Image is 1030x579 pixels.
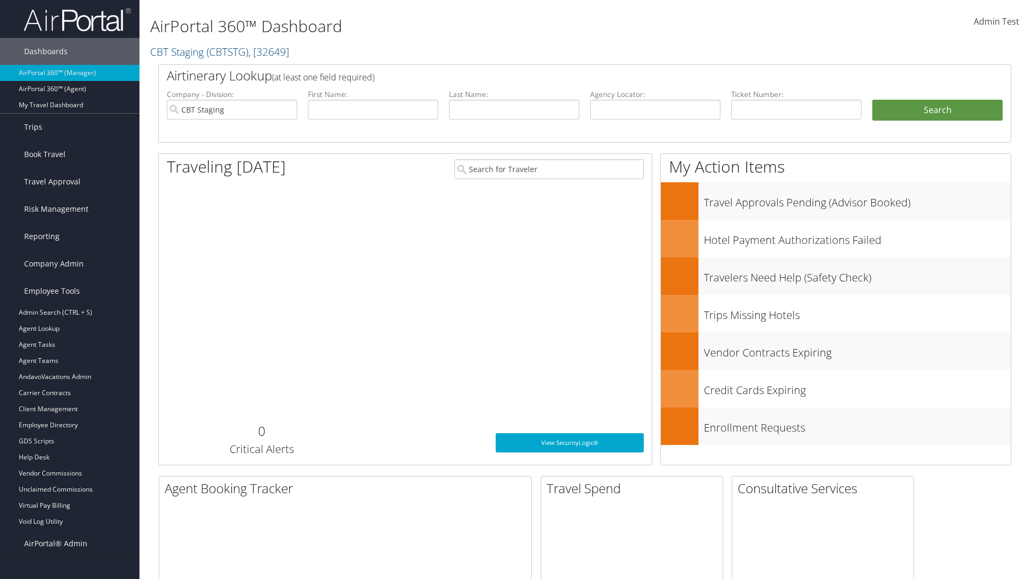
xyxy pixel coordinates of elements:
[661,182,1011,220] a: Travel Approvals Pending (Advisor Booked)
[661,332,1011,370] a: Vendor Contracts Expiring
[24,250,84,277] span: Company Admin
[24,38,68,65] span: Dashboards
[150,15,730,38] h1: AirPortal 360™ Dashboard
[248,44,289,59] span: , [ 32649 ]
[704,302,1011,323] h3: Trips Missing Hotels
[24,168,80,195] span: Travel Approval
[167,422,356,440] h2: 0
[661,257,1011,295] a: Travelers Need Help (Safety Check)
[590,89,720,100] label: Agency Locator:
[704,415,1011,435] h3: Enrollment Requests
[661,370,1011,407] a: Credit Cards Expiring
[454,159,644,179] input: Search for Traveler
[704,340,1011,360] h3: Vendor Contracts Expiring
[704,265,1011,285] h3: Travelers Need Help (Safety Check)
[24,530,87,557] span: AirPortal® Admin
[165,479,531,498] h2: Agent Booking Tracker
[150,44,289,59] a: CBT Staging
[872,100,1003,121] button: Search
[449,89,579,100] label: Last Name:
[496,433,644,452] a: View SecurityLogic®
[207,44,248,59] span: ( CBTSTG )
[731,89,862,100] label: Ticket Number:
[661,407,1011,445] a: Enrollment Requests
[974,5,1019,39] a: Admin Test
[661,220,1011,257] a: Hotel Payment Authorizations Failed
[704,227,1011,248] h3: Hotel Payment Authorizations Failed
[24,278,80,305] span: Employee Tools
[661,155,1011,178] h1: My Action Items
[167,66,932,85] h2: Airtinerary Lookup
[661,295,1011,332] a: Trips Missing Hotels
[738,479,914,498] h2: Consultative Services
[308,89,438,100] label: First Name:
[24,196,89,222] span: Risk Management
[167,89,297,100] label: Company - Division:
[547,479,723,498] h2: Travel Spend
[704,190,1011,210] h3: Travel Approvals Pending (Advisor Booked)
[974,16,1019,27] span: Admin Test
[704,377,1011,398] h3: Credit Cards Expiring
[24,114,42,140] span: Trips
[272,71,374,83] span: (at least one field required)
[167,442,356,457] h3: Critical Alerts
[24,223,60,250] span: Reporting
[24,141,65,168] span: Book Travel
[24,7,131,32] img: airportal-logo.png
[167,155,286,178] h1: Traveling [DATE]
